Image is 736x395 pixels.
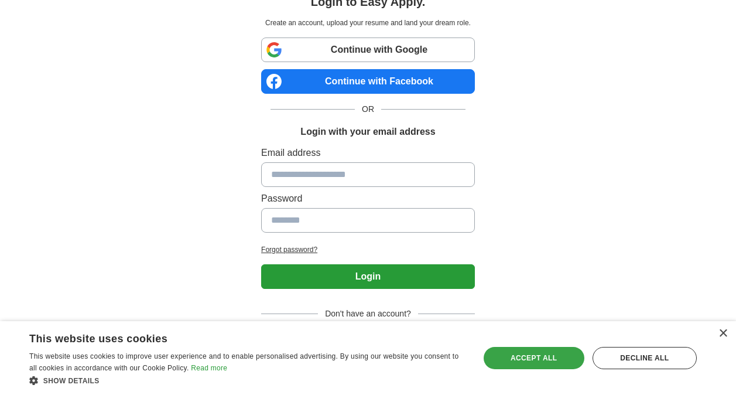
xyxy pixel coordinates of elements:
p: Create an account, upload your resume and land your dream role. [263,18,473,28]
a: Continue with Facebook [261,69,475,94]
button: Login [261,264,475,289]
span: Show details [43,377,100,385]
div: Decline all [593,347,697,369]
span: This website uses cookies to improve user experience and to enable personalised advertising. By u... [29,352,458,372]
a: Forgot password? [261,244,475,255]
div: Accept all [484,347,584,369]
a: Read more, opens a new window [191,364,227,372]
div: This website uses cookies [29,328,437,346]
label: Password [261,192,475,206]
span: OR [355,103,381,115]
label: Email address [261,146,475,160]
h1: Login with your email address [300,125,435,139]
span: Don't have an account? [318,308,418,320]
a: Continue with Google [261,38,475,62]
div: Show details [29,374,466,386]
div: Close [718,329,727,338]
